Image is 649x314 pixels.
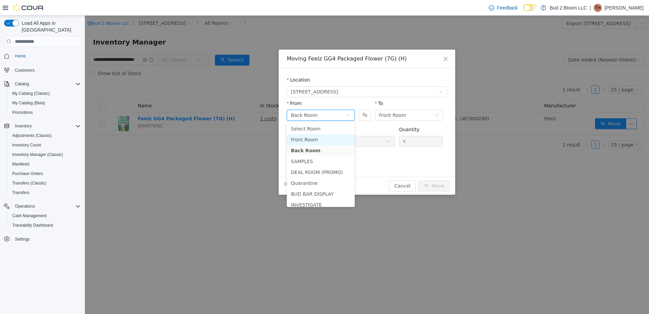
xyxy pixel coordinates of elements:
span: Dark Mode [523,11,523,12]
button: Operations [12,202,38,210]
li: DEAL ROOM (PROMO) [202,151,270,162]
span: My Catalog (Classic) [10,89,81,98]
span: Inventory [15,123,32,129]
button: Close [351,34,370,53]
button: icon: swapMove [334,165,365,176]
i: icon: down [350,98,354,102]
i: icon: down [354,74,358,79]
span: Settings [12,235,81,243]
div: Tom Hart [594,4,602,12]
span: Transfers (Classic) [12,180,46,186]
button: Cash Management [7,211,84,221]
span: Cash Management [10,212,81,220]
a: Purchase Orders [10,170,46,178]
button: Cancel [304,165,331,176]
span: Inventory Manager (Classic) [10,151,81,159]
span: Cash Management [12,213,47,219]
button: Catalog [12,80,32,88]
li: Select Room [202,108,270,119]
button: Adjustments (Classic) [7,131,84,140]
span: My Catalog (Beta) [10,99,81,107]
span: My Catalog (Beta) [12,100,45,106]
span: Catalog [12,80,81,88]
label: Quantity [314,111,335,117]
a: Transfers (Classic) [10,179,49,187]
span: My Catalog (Classic) [12,91,50,96]
button: Inventory Count [7,140,84,150]
button: Transfers (Classic) [7,178,84,188]
button: Traceabilty Dashboard [7,221,84,230]
span: Transfers (Classic) [10,179,81,187]
button: Inventory Manager (Classic) [7,150,84,159]
span: Inventory Count [12,142,41,148]
p: | [590,4,591,12]
a: Customers [12,66,37,74]
span: Home [15,53,26,59]
i: icon: close [358,40,364,46]
li: Back Room [202,129,270,140]
button: Settings [1,234,84,244]
span: Home [12,52,81,60]
label: From [202,85,217,90]
span: Inventory [12,122,81,130]
span: Transfers [12,190,29,195]
p: [PERSON_NAME] [605,4,644,12]
span: Customers [15,68,35,73]
button: Manifests [7,159,84,169]
button: Purchase Orders [7,169,84,178]
a: My Catalog (Beta) [10,99,48,107]
span: Feedback [497,4,518,11]
a: Feedback [486,1,520,15]
span: Adjustments (Classic) [12,133,52,138]
span: Catalog [15,81,29,87]
span: Promotions [10,108,81,117]
a: Transfers [10,189,32,197]
a: Promotions [10,108,36,117]
a: Inventory Count [10,141,44,149]
a: Settings [12,235,32,243]
div: Back Room [206,94,233,105]
a: Cash Management [10,212,49,220]
p: Bud 2 Bloom LLC [550,4,587,12]
label: Location [202,62,225,67]
span: 0 Units will be moved. [199,165,252,172]
a: My Catalog (Classic) [10,89,53,98]
span: Operations [12,202,81,210]
a: Inventory Manager (Classic) [10,151,66,159]
span: TH [595,4,600,12]
button: Home [1,51,84,61]
li: INVESTIGATE [202,184,270,195]
span: Transfers [10,189,81,197]
span: Traceabilty Dashboard [12,223,53,228]
li: Quarantine [202,162,270,173]
a: Home [12,52,29,60]
img: Cova [14,4,44,11]
span: Operations [15,204,35,209]
a: Adjustments (Classic) [10,132,54,140]
span: Traceabilty Dashboard [10,221,81,229]
span: Customers [12,66,81,74]
div: Front Room [294,94,321,105]
span: Settings [15,237,30,242]
span: Purchase Orders [12,171,43,176]
span: Manifests [12,161,30,167]
span: Inventory Count [10,141,81,149]
i: icon: down [262,98,266,102]
span: Load All Apps in [GEOGRAPHIC_DATA] [19,20,81,33]
button: My Catalog (Beta) [7,98,84,108]
div: Moving Feelz GG4 Packaged Flower (7G) (H) [202,39,362,47]
li: Front Room [202,119,270,129]
input: Quantity [314,121,358,131]
li: BUD BAR DISPLAY [202,173,270,184]
span: Inventory Manager (Classic) [12,152,63,157]
i: icon: down [302,124,306,128]
button: Catalog [1,79,84,89]
button: Operations [1,202,84,211]
button: Inventory [12,122,34,130]
a: Manifests [10,160,32,168]
span: 123 Ledgewood Ave [206,71,253,81]
span: Manifests [10,160,81,168]
span: Promotions [12,110,33,115]
button: Promotions [7,108,84,117]
span: Purchase Orders [10,170,81,178]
